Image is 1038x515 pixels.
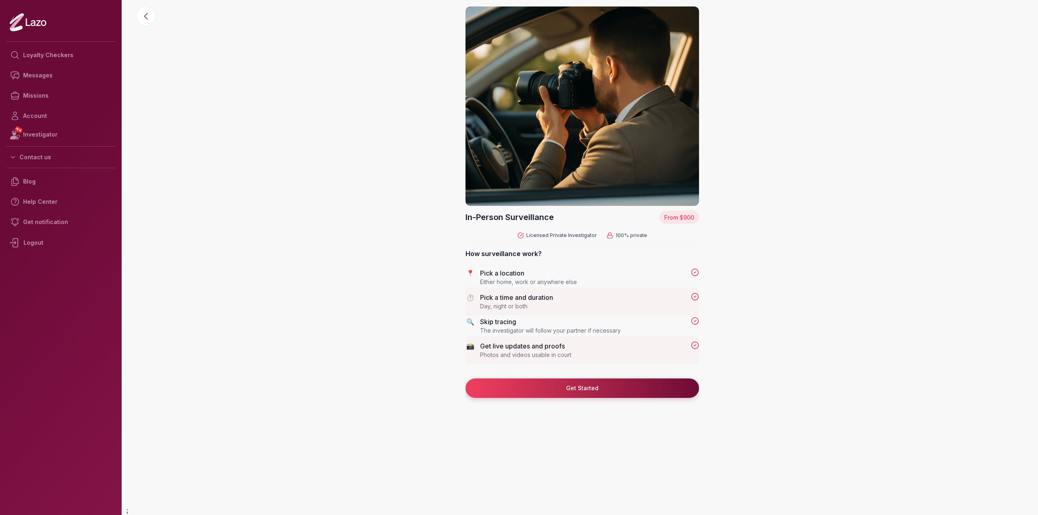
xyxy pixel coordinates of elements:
[6,232,115,253] div: Logout
[465,268,475,278] div: 📍
[6,45,115,65] a: Loyalty Checkers
[526,232,597,239] span: Licensed Private Investigator
[465,212,554,223] p: In-Person Surveillance
[480,278,686,286] p: Either home, work or anywhere else
[465,6,699,206] img: In-Person Surveillance
[6,106,115,126] a: Account
[6,126,115,143] a: NEWInvestigator
[6,65,115,85] a: Messages
[465,249,699,259] h2: How surveillance work?
[616,232,647,239] span: 100% private
[664,214,694,221] span: From $900
[6,150,115,165] button: Contact us
[480,317,686,327] p: Skip tracing
[480,268,686,278] p: Pick a location
[6,85,115,106] a: Missions
[6,192,115,212] a: Help Center
[6,212,115,232] a: Get notification
[465,317,475,327] div: 🔍
[465,378,699,398] button: Get Started
[6,171,115,192] a: Blog
[480,327,686,335] p: The investigator will follow your partner if necessary
[14,126,23,134] span: NEW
